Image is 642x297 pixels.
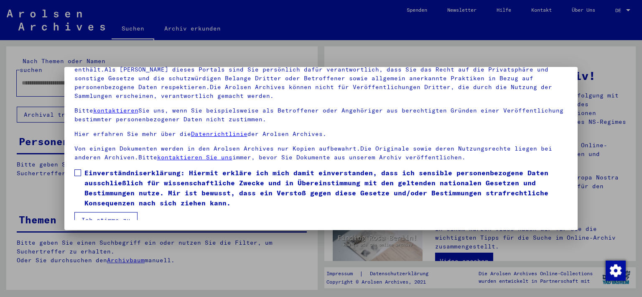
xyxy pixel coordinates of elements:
button: Ich stimme zu [74,212,138,228]
img: Zustimmung ändern [606,261,626,281]
a: kontaktieren [93,107,138,114]
span: Einverständniserklärung: Hiermit erkläre ich mich damit einverstanden, dass ich sensible personen... [84,168,568,208]
p: Bitte Sie uns, wenn Sie beispielsweise als Betroffener oder Angehöriger aus berechtigten Gründen ... [74,106,568,124]
a: Datenrichtlinie [191,130,247,138]
div: Zustimmung ändern [605,260,625,280]
a: kontaktieren Sie uns [157,154,232,161]
p: Hier erfahren Sie mehr über die der Arolsen Archives. [74,130,568,138]
p: Von einigen Dokumenten werden in den Arolsen Archives nur Kopien aufbewahrt.Die Originale sowie d... [74,144,568,162]
p: Bitte beachten Sie, dass dieses Portal über NS - Verfolgte sensible Daten zu identifizierten oder... [74,56,568,100]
